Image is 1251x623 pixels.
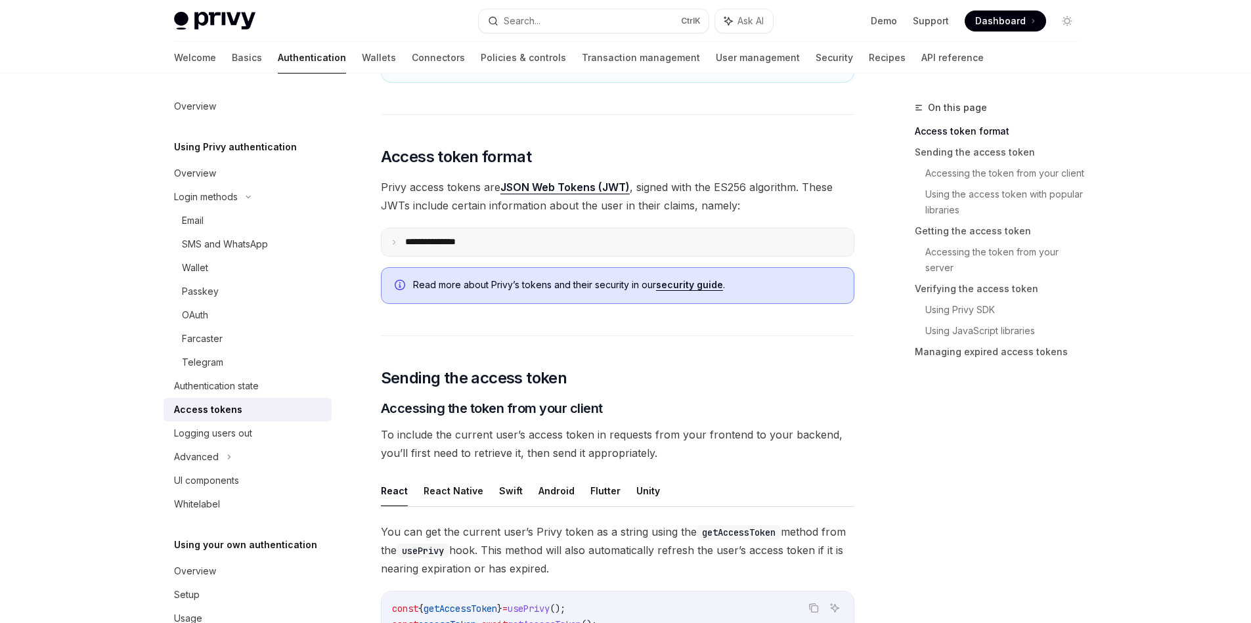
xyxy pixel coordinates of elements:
button: Ask AI [715,9,773,33]
button: Search...CtrlK [479,9,709,33]
a: Sending the access token [915,142,1088,163]
span: Read more about Privy’s tokens and their security in our . [413,278,841,291]
code: usePrivy [397,544,449,558]
button: Toggle dark mode [1057,11,1078,32]
a: Logging users out [164,421,332,445]
a: Overview [164,95,332,118]
a: Accessing the token from your client [925,163,1088,184]
a: Demo [871,14,897,28]
a: Policies & controls [481,42,566,74]
div: Setup [174,587,200,603]
div: Passkey [182,284,219,299]
button: Swift [499,475,523,506]
a: Managing expired access tokens [915,341,1088,362]
a: Basics [232,42,262,74]
div: Overview [174,98,216,114]
button: Flutter [590,475,621,506]
span: You can get the current user’s Privy token as a string using the method from the hook. This metho... [381,523,854,578]
a: Verifying the access token [915,278,1088,299]
a: Authentication state [164,374,332,398]
a: Overview [164,161,332,185]
span: Access token format [381,146,532,167]
a: Security [816,42,853,74]
span: (); [550,603,565,614]
a: Access token format [915,121,1088,142]
a: OAuth [164,303,332,327]
a: Accessing the token from your server [925,242,1088,278]
span: } [497,603,502,614]
a: SMS and WhatsApp [164,232,332,256]
a: UI components [164,469,332,492]
span: Sending the access token [381,368,567,389]
img: light logo [174,12,255,30]
span: Privy access tokens are , signed with the ES256 algorithm. These JWTs include certain information... [381,178,854,215]
div: SMS and WhatsApp [182,236,268,252]
a: Authentication [278,42,346,74]
div: Advanced [174,449,219,465]
span: Ask AI [737,14,764,28]
a: Email [164,209,332,232]
button: React Native [424,475,483,506]
svg: Info [395,280,408,293]
a: Welcome [174,42,216,74]
div: Whitelabel [174,496,220,512]
span: Dashboard [975,14,1026,28]
div: Login methods [174,189,238,205]
button: Android [538,475,575,506]
div: Overview [174,165,216,181]
a: Connectors [412,42,465,74]
span: getAccessToken [424,603,497,614]
div: Search... [504,13,540,29]
div: Telegram [182,354,223,370]
h5: Using Privy authentication [174,139,297,155]
span: = [502,603,508,614]
button: React [381,475,408,506]
a: Dashboard [965,11,1046,32]
a: Using the access token with popular libraries [925,184,1088,221]
a: Recipes [869,42,906,74]
a: JSON Web Tokens (JWT) [500,181,630,194]
a: Using JavaScript libraries [925,320,1088,341]
div: Farcaster [182,331,223,347]
a: Setup [164,583,332,607]
a: Using Privy SDK [925,299,1088,320]
a: Getting the access token [915,221,1088,242]
span: To include the current user’s access token in requests from your frontend to your backend, you’ll... [381,425,854,462]
div: Authentication state [174,378,259,394]
button: Ask AI [826,599,843,616]
button: Unity [636,475,660,506]
a: Transaction management [582,42,700,74]
div: Access tokens [174,402,242,418]
span: { [418,603,424,614]
span: On this page [928,100,987,116]
div: OAuth [182,307,208,323]
a: security guide [656,279,723,291]
a: Support [913,14,949,28]
a: Wallets [362,42,396,74]
a: Whitelabel [164,492,332,516]
a: User management [716,42,800,74]
span: Ctrl K [681,16,701,26]
h5: Using your own authentication [174,537,317,553]
a: API reference [921,42,984,74]
div: Overview [174,563,216,579]
a: Overview [164,559,332,583]
a: Passkey [164,280,332,303]
span: const [392,603,418,614]
span: Accessing the token from your client [381,399,603,418]
button: Copy the contents from the code block [805,599,822,616]
a: Wallet [164,256,332,280]
a: Farcaster [164,327,332,351]
div: Email [182,213,204,228]
a: Access tokens [164,398,332,421]
div: Wallet [182,260,208,276]
a: Telegram [164,351,332,374]
div: Logging users out [174,425,252,441]
div: UI components [174,473,239,488]
span: usePrivy [508,603,550,614]
code: getAccessToken [697,525,781,540]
